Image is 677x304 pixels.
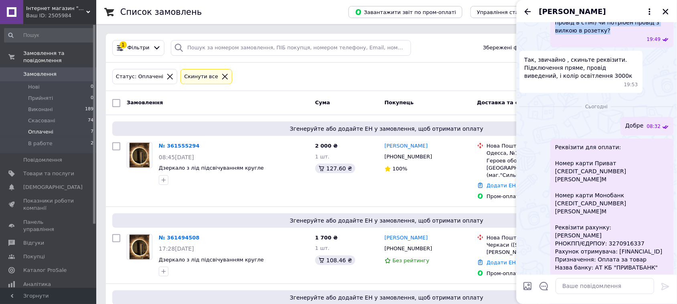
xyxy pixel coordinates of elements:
[28,128,53,136] span: Оплачені
[91,140,93,147] span: 2
[487,150,582,179] div: Одесса, №155 (до 5 кг): ул. Героев обороны [GEOGRAPHIC_DATA], 98б (маг."Сильпо")
[4,28,94,43] input: Пошук
[23,253,45,260] span: Покупці
[487,182,516,188] a: Додати ЕН
[355,8,456,16] span: Завантажити звіт по пром-оплаті
[383,152,434,162] div: [PHONE_NUMBER]
[28,117,55,124] span: Скасовані
[159,235,200,241] a: № 361494508
[28,140,53,147] span: В работе
[130,143,150,168] img: Фото товару
[88,117,93,124] span: 74
[23,156,62,164] span: Повідомлення
[23,219,74,233] span: Панель управління
[555,10,669,34] span: Підключення у вас пряме(виведений провід в стіні) чи потрібен провід з вилкою в розетку?
[91,83,93,91] span: 0
[28,95,53,102] span: Прийняті
[128,44,150,52] span: Фільтри
[23,50,96,64] span: Замовлення та повідомлення
[315,164,355,173] div: 127.60 ₴
[171,40,411,56] input: Пошук за номером замовлення, ПІБ покупця, номером телефону, Email, номером накладної
[661,7,671,16] button: Закрити
[159,165,264,171] a: Дзеркало з лід підсвічуванням кругле
[127,99,163,105] span: Замовлення
[315,255,355,265] div: 108.46 ₴
[127,234,152,260] a: Фото товару
[23,184,83,191] span: [DEMOGRAPHIC_DATA]
[114,73,165,81] div: Статус: Оплачені
[116,294,658,302] span: Згенеруйте або додайте ЕН у замовлення, щоб отримати оплату
[487,270,582,277] div: Пром-оплата
[23,239,44,247] span: Відгуки
[539,6,655,17] button: [PERSON_NAME]
[182,73,220,81] div: Cкинути все
[477,99,537,105] span: Доставка та оплата
[315,235,338,241] span: 1 700 ₴
[23,267,67,274] span: Каталог ProSale
[624,81,638,88] span: 19:53 11.09.2025
[520,103,674,111] div: 12.09.2025
[23,170,74,177] span: Товари та послуги
[127,142,152,168] a: Фото товару
[315,99,330,105] span: Cума
[26,5,86,12] span: Інтернет магазин "Art-Led"
[393,257,430,263] span: Без рейтингу
[487,142,582,150] div: Нова Пошта
[349,6,462,18] button: Завантажити звіт по пром-оплаті
[470,6,545,18] button: Управління статусами
[28,83,40,91] span: Нові
[315,143,338,149] span: 2 000 ₴
[393,166,407,172] span: 100%
[116,217,658,225] span: Згенеруйте або додайте ЕН у замовлення, щоб отримати оплату
[487,193,582,200] div: Пром-оплата
[523,7,533,16] button: Назад
[120,41,127,49] div: 1
[477,9,538,15] span: Управління статусами
[385,234,428,242] a: [PERSON_NAME]
[647,124,661,130] span: 08:32 12.09.2025
[487,234,582,241] div: Нова Пошта
[85,106,93,113] span: 189
[555,144,669,296] span: Реквізити для оплати: Номер карти Приват [CREDIT_CARD_NUMBER] [PERSON_NAME]М Номер карти Монобанк...
[539,281,549,292] button: Відкрити шаблони відповідей
[383,243,434,254] div: [PHONE_NUMBER]
[26,12,96,19] div: Ваш ID: 2505984
[385,142,428,150] a: [PERSON_NAME]
[23,281,51,288] span: Аналітика
[28,106,53,113] span: Виконані
[159,143,200,149] a: № 361555294
[315,245,330,251] span: 1 шт.
[91,128,93,136] span: 7
[116,125,658,133] span: Згенеруйте або додайте ЕН у замовлення, щоб отримати оплату
[626,122,644,130] span: Добре
[487,241,582,256] div: Черкаси ([STREET_ADDRESS]: вул. [PERSON_NAME], 15
[647,36,661,43] span: 19:49 11.09.2025
[385,99,414,105] span: Покупець
[91,95,93,102] span: 0
[23,71,57,78] span: Замовлення
[159,245,194,252] span: 17:28[DATE]
[582,104,611,111] span: Сьогодні
[120,7,202,17] h1: Список замовлень
[159,154,194,160] span: 08:45[DATE]
[539,6,606,17] span: [PERSON_NAME]
[23,197,74,212] span: Показники роботи компанії
[487,259,516,265] a: Додати ЕН
[315,154,330,160] span: 1 шт.
[159,257,264,263] a: Дзеркало з лід підсвічуванням кругле
[483,44,538,52] span: Збережені фільтри:
[525,56,638,80] span: Так, звичайно , скиньте реквізити. Підключення пряме, провід виведений, і колір освітлення 3000к
[130,235,150,259] img: Фото товару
